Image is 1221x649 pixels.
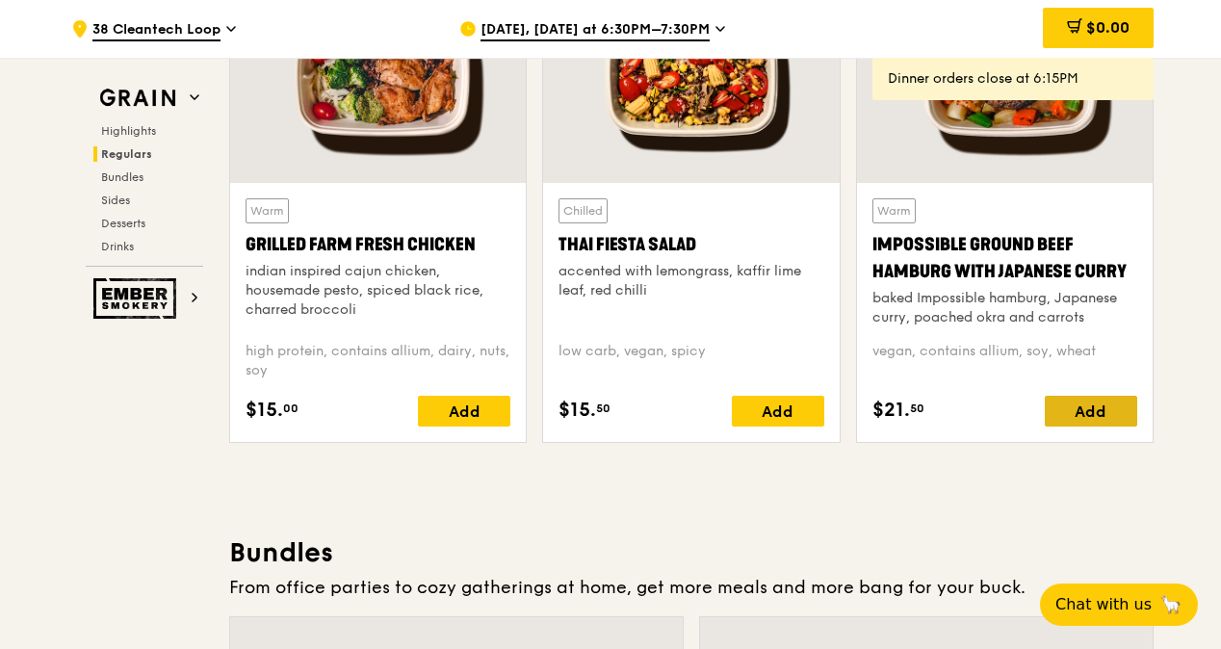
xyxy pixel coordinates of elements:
span: Highlights [101,124,156,138]
h3: Bundles [229,535,1154,570]
span: 38 Cleantech Loop [92,20,221,41]
div: Grilled Farm Fresh Chicken [246,231,510,258]
div: Add [732,396,824,427]
div: From office parties to cozy gatherings at home, get more meals and more bang for your buck. [229,574,1154,601]
span: 🦙 [1159,593,1182,616]
span: 50 [910,401,924,416]
span: 50 [596,401,610,416]
img: Ember Smokery web logo [93,278,182,319]
span: $0.00 [1086,18,1130,37]
button: Chat with us🦙 [1040,584,1198,626]
span: Regulars [101,147,152,161]
img: Grain web logo [93,81,182,116]
div: Chilled [559,198,608,223]
span: $15. [246,396,283,425]
div: Add [418,396,510,427]
span: $15. [559,396,596,425]
div: Impossible Ground Beef Hamburg with Japanese Curry [872,231,1137,285]
span: Bundles [101,170,143,184]
span: Drinks [101,240,134,253]
span: $21. [872,396,910,425]
div: indian inspired cajun chicken, housemade pesto, spiced black rice, charred broccoli [246,262,510,320]
span: Desserts [101,217,145,230]
span: 00 [283,401,299,416]
div: vegan, contains allium, soy, wheat [872,342,1137,380]
div: Add [1045,396,1137,427]
span: Chat with us [1055,593,1152,616]
span: [DATE], [DATE] at 6:30PM–7:30PM [481,20,710,41]
span: Sides [101,194,130,207]
div: Thai Fiesta Salad [559,231,823,258]
div: high protein, contains allium, dairy, nuts, soy [246,342,510,380]
div: Warm [872,198,916,223]
div: low carb, vegan, spicy [559,342,823,380]
div: Warm [246,198,289,223]
div: baked Impossible hamburg, Japanese curry, poached okra and carrots [872,289,1137,327]
div: Dinner orders close at 6:15PM [888,69,1138,89]
div: accented with lemongrass, kaffir lime leaf, red chilli [559,262,823,300]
